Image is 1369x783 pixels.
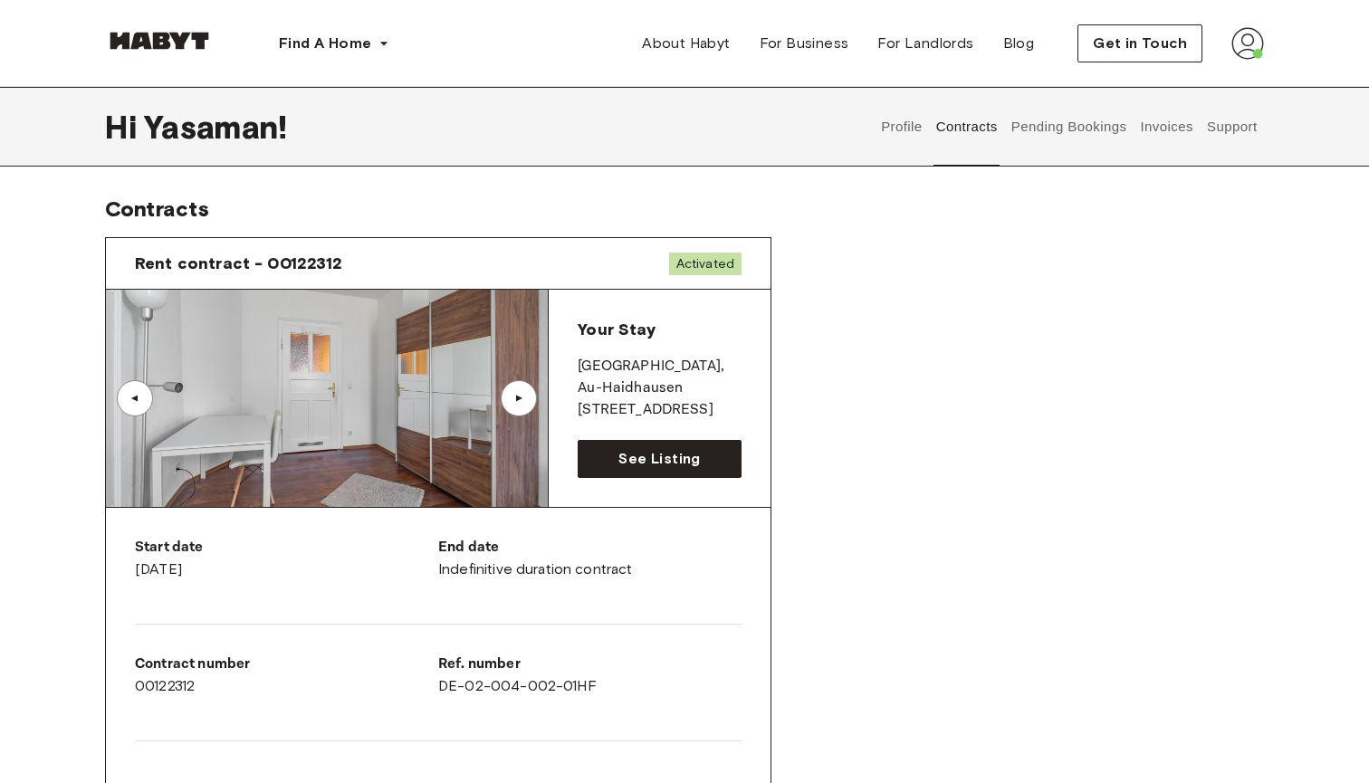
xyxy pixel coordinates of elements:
a: About Habyt [627,25,744,62]
span: Your Stay [578,320,655,339]
a: Blog [989,25,1049,62]
div: DE-02-004-002-01HF [438,654,742,697]
span: Hi [105,108,144,146]
span: For Business [760,33,849,54]
img: Habyt [105,32,214,50]
span: About Habyt [642,33,730,54]
button: Support [1204,87,1259,167]
span: See Listing [618,448,700,470]
button: Contracts [933,87,1000,167]
span: Get in Touch [1093,33,1187,54]
div: [DATE] [135,537,438,580]
span: Contracts [105,196,209,222]
img: avatar [1231,27,1264,60]
button: Invoices [1138,87,1195,167]
button: Profile [879,87,925,167]
div: 00122312 [135,654,438,697]
div: Indefinitive duration contract [438,537,742,580]
a: See Listing [578,440,742,478]
p: Start date [135,537,438,559]
div: ▲ [126,393,144,404]
a: For Business [745,25,864,62]
p: Ref. number [438,654,742,675]
img: Image of the room [106,290,548,507]
span: Activated [669,253,742,275]
p: End date [438,537,742,559]
p: Contract number [135,654,438,675]
p: [GEOGRAPHIC_DATA] , Au-Haidhausen [578,356,742,399]
div: user profile tabs [875,87,1264,167]
a: For Landlords [863,25,988,62]
span: Rent contract - 00122312 [135,253,343,274]
span: Find A Home [279,33,371,54]
button: Pending Bookings [1009,87,1129,167]
button: Get in Touch [1077,24,1202,62]
span: For Landlords [877,33,973,54]
p: [STREET_ADDRESS] [578,399,742,421]
span: Yasaman ! [144,108,287,146]
span: Blog [1003,33,1035,54]
button: Find A Home [264,25,404,62]
div: ▲ [510,393,528,404]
